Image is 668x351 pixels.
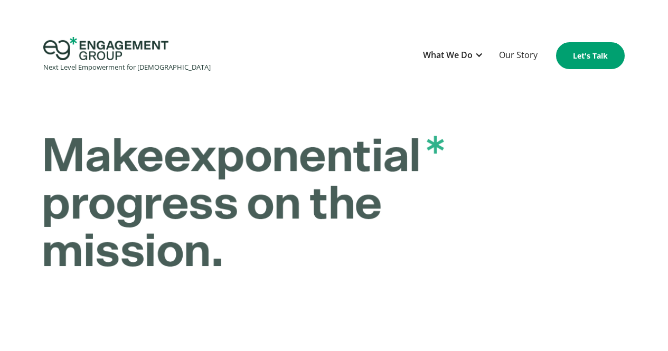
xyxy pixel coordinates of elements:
a: Our Story [494,43,543,69]
div: Next Level Empowerment for [DEMOGRAPHIC_DATA] [43,60,211,74]
span: exponential [163,133,444,181]
a: Let's Talk [556,42,625,69]
div: What We Do [423,48,473,62]
a: home [43,37,211,74]
img: Engagement Group Logo Icon [43,37,168,60]
strong: Make progress on the mission. [41,133,444,276]
div: What We Do [418,43,488,69]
